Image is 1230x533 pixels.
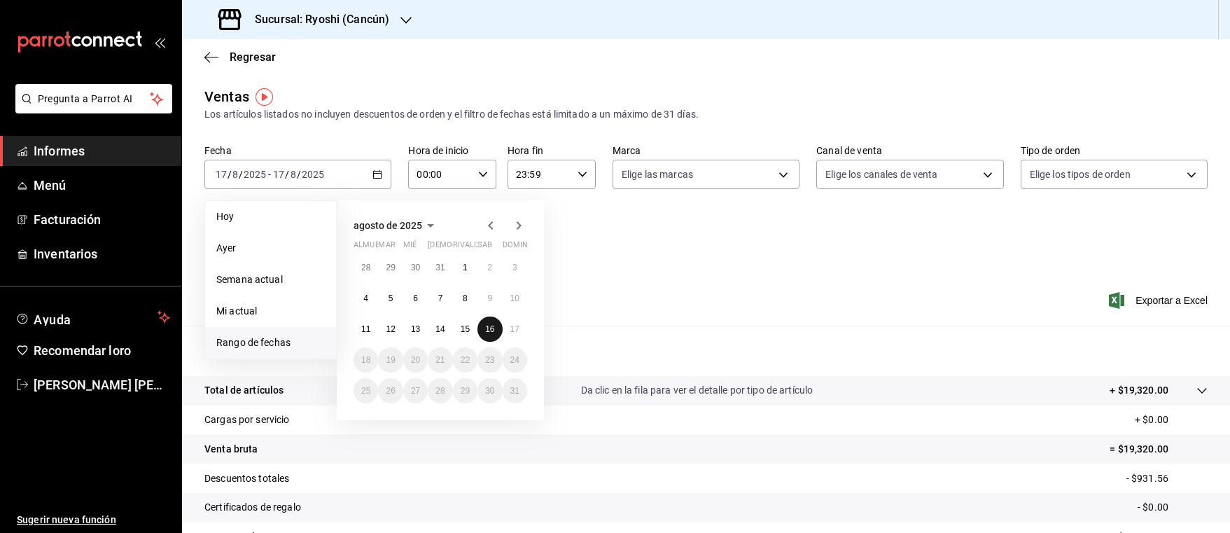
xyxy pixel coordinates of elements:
[512,263,517,272] font: 3
[435,324,445,334] abbr: 14 de agosto de 2025
[453,240,491,249] font: rivalizar
[386,324,395,334] font: 12
[435,263,445,272] abbr: 31 de julio de 2025
[354,317,378,342] button: 11 de agosto de 2025
[463,293,468,303] font: 8
[485,324,494,334] abbr: 16 de agosto de 2025
[411,324,420,334] abbr: 13 de agosto de 2025
[503,255,527,280] button: 3 de agosto de 2025
[435,386,445,396] font: 28
[453,240,491,255] abbr: viernes
[256,88,273,106] img: Marcador de información sobre herramientas
[477,240,492,255] abbr: sábado
[1112,292,1208,309] button: Exportar a Excel
[34,378,232,392] font: [PERSON_NAME] [PERSON_NAME]
[413,293,418,303] font: 6
[215,169,228,180] input: --
[453,286,477,311] button: 8 de agosto de 2025
[413,293,418,303] abbr: 6 de agosto de 2025
[363,293,368,303] abbr: 4 de agosto de 2025
[461,386,470,396] abbr: 29 de agosto de 2025
[386,263,395,272] abbr: 29 de julio de 2025
[403,286,428,311] button: 6 de agosto de 2025
[204,88,249,105] font: Ventas
[389,293,393,303] abbr: 5 de agosto de 2025
[403,378,428,403] button: 27 de agosto de 2025
[239,169,243,180] font: /
[17,514,116,525] font: Sugerir nueva función
[581,385,813,396] font: Da clic en la fila para ver el detalle por tipo de artículo
[461,324,470,334] font: 15
[411,355,420,365] font: 20
[461,355,470,365] font: 22
[301,169,325,180] input: ----
[216,242,237,254] font: Ayer
[453,378,477,403] button: 29 de agosto de 2025
[453,317,477,342] button: 15 de agosto de 2025
[487,263,492,272] abbr: 2 de agosto de 2025
[816,145,882,156] font: Canal de venta
[428,255,452,280] button: 31 de julio de 2025
[268,169,271,180] font: -
[386,324,395,334] abbr: 12 de agosto de 2025
[386,386,395,396] font: 26
[378,255,403,280] button: 29 de julio de 2025
[503,317,527,342] button: 17 de agosto de 2025
[34,178,67,193] font: Menú
[378,378,403,403] button: 26 de agosto de 2025
[463,293,468,303] abbr: 8 de agosto de 2025
[411,324,420,334] font: 13
[403,240,417,255] abbr: miércoles
[378,286,403,311] button: 5 de agosto de 2025
[1021,145,1081,156] font: Tipo de orden
[435,324,445,334] font: 14
[1135,295,1208,306] font: Exportar a Excel
[204,414,290,425] font: Cargas por servicio
[411,386,420,396] abbr: 27 de agosto de 2025
[508,145,543,156] font: Hora fin
[386,263,395,272] font: 29
[1126,473,1168,484] font: - $931.56
[361,386,370,396] abbr: 25 de agosto de 2025
[361,263,370,272] font: 28
[386,386,395,396] abbr: 26 de agosto de 2025
[485,355,494,365] abbr: 23 de agosto de 2025
[204,501,301,513] font: Certificados de regalo
[34,212,101,227] font: Facturación
[510,324,519,334] abbr: 17 de agosto de 2025
[232,169,239,180] input: --
[428,347,452,373] button: 21 de agosto de 2025
[378,347,403,373] button: 19 de agosto de 2025
[361,355,370,365] font: 18
[228,169,232,180] font: /
[477,240,492,249] font: sab
[354,220,422,231] font: agosto de 2025
[411,263,420,272] abbr: 30 de julio de 2025
[463,263,468,272] font: 1
[485,324,494,334] font: 16
[411,386,420,396] font: 27
[361,324,370,334] font: 11
[825,169,937,180] font: Elige los canales de venta
[154,36,165,48] button: abrir_cajón_menú
[428,378,452,403] button: 28 de agosto de 2025
[297,169,301,180] font: /
[435,355,445,365] font: 21
[34,312,71,327] font: Ayuda
[204,385,284,396] font: Total de artículos
[403,347,428,373] button: 20 de agosto de 2025
[1135,414,1168,425] font: + $0.00
[34,144,85,158] font: Informes
[204,145,232,156] font: Fecha
[403,317,428,342] button: 13 de agosto de 2025
[438,293,443,303] abbr: 7 de agosto de 2025
[290,169,297,180] input: --
[216,274,283,285] font: Semana actual
[503,347,527,373] button: 24 de agosto de 2025
[411,355,420,365] abbr: 20 de agosto de 2025
[408,145,468,156] font: Hora de inicio
[34,247,97,261] font: Inventarios
[204,109,699,120] font: Los artículos listados no incluyen descuentos de orden y el filtro de fechas está limitado a un m...
[428,240,510,255] abbr: jueves
[255,13,389,26] font: Sucursal: Ryoshi (Cancún)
